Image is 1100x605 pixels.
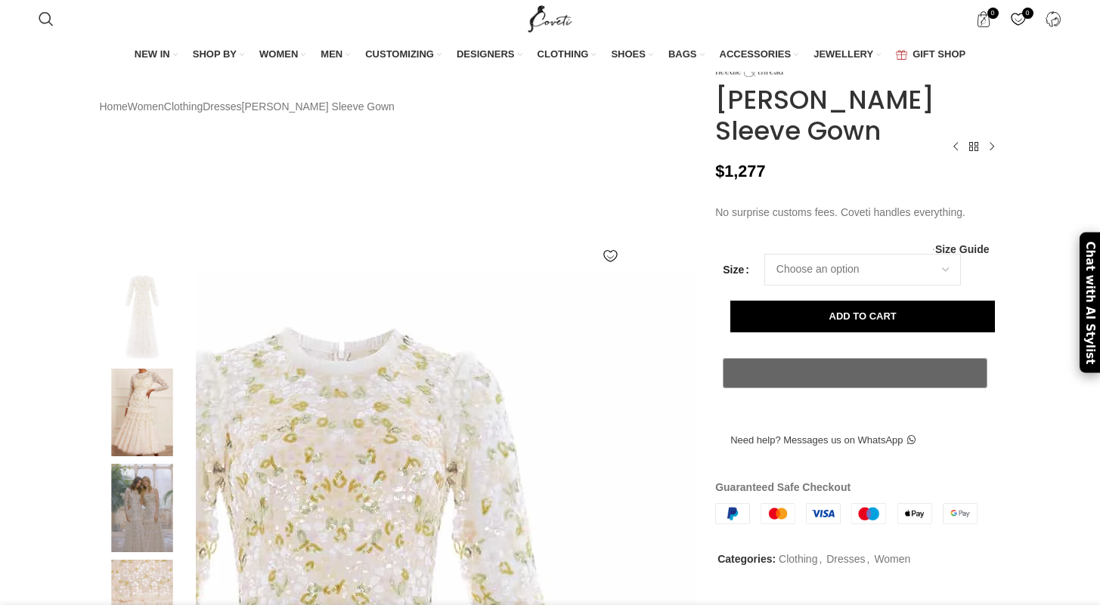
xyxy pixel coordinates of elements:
nav: Breadcrumb [100,98,395,115]
img: Needle and Thread clothing [96,273,188,361]
span: MEN [321,48,342,61]
a: Clothing [779,553,817,565]
a: Search [31,4,61,34]
span: $ [715,162,724,181]
a: Site logo [525,12,575,24]
a: NEW IN [135,39,178,71]
span: GIFT SHOP [913,48,965,61]
a: DESIGNERS [457,39,522,71]
span: DESIGNERS [457,48,515,61]
img: guaranteed-safe-checkout-bordered.j [715,503,978,524]
bdi: 1,277 [715,162,765,181]
a: Dresses [826,553,865,565]
span: SHOP BY [193,48,237,61]
span: CLOTHING [538,48,589,61]
a: Home [100,98,128,115]
span: NEW IN [135,48,170,61]
button: Add to cart [730,301,995,332]
button: Pay with GPay [723,358,987,388]
span: SHOES [611,48,646,61]
p: No surprise customs fees. Coveti handles everything. [715,204,1000,221]
a: SHOP BY [193,39,244,71]
a: ACCESSORIES [720,39,799,71]
a: Women [128,98,164,115]
a: CLOTHING [538,39,596,71]
span: 0 [987,8,999,19]
strong: Guaranteed Safe Checkout [715,481,851,493]
span: 0 [1022,8,1033,19]
a: Clothing [164,98,203,115]
img: Needle and Thread dresses [96,464,188,552]
a: Women [874,553,910,565]
span: , [867,551,870,567]
a: 0 [1003,4,1034,34]
span: WOMEN [259,48,298,61]
a: Need help? Messages us on WhatsApp [715,424,930,456]
h1: [PERSON_NAME] Sleeve Gown [715,85,1000,147]
a: JEWELLERY [813,39,881,71]
label: Size [723,261,749,278]
a: MEN [321,39,350,71]
img: Needle and Thread [96,369,188,457]
span: Categories: [717,553,776,565]
span: CUSTOMIZING [365,48,434,61]
span: [PERSON_NAME] Sleeve Gown [242,98,395,115]
img: GiftBag [896,50,907,60]
span: ACCESSORIES [720,48,792,61]
a: SHOES [611,39,653,71]
a: BAGS [668,39,705,71]
div: Main navigation [31,39,1068,71]
a: WOMEN [259,39,305,71]
span: JEWELLERY [813,48,873,61]
a: 0 [968,4,999,34]
span: BAGS [668,48,697,61]
iframe: Secure payment input frame [720,396,990,397]
div: My Wishlist [1003,4,1034,34]
a: CUSTOMIZING [365,39,442,71]
span: , [819,551,822,567]
a: GIFT SHOP [896,39,965,71]
a: Dresses [203,98,241,115]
